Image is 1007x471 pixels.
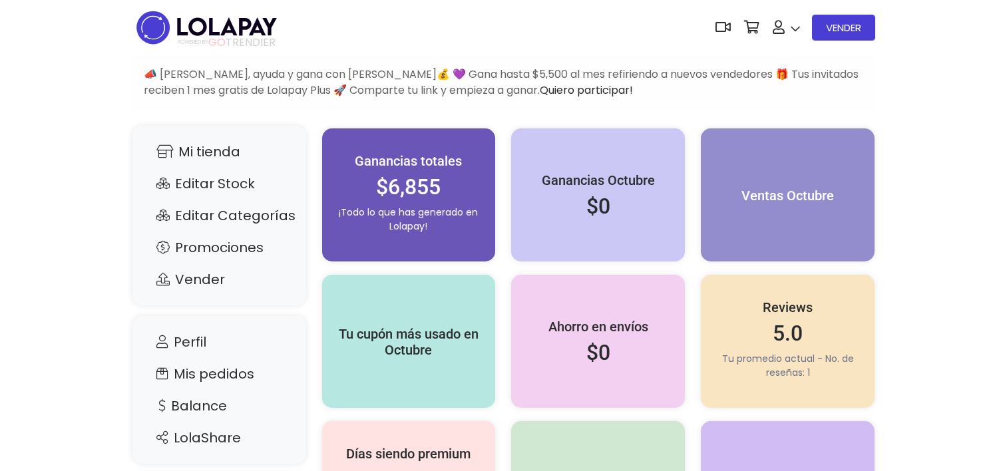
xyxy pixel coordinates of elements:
p: ¡Todo lo que has generado en Lolapay! [335,206,483,234]
a: LolaShare [146,425,293,450]
a: Mis pedidos [146,361,293,387]
img: logo [132,7,281,49]
h5: Ganancias totales [335,153,483,169]
a: Editar Stock [146,171,293,196]
a: VENDER [812,15,875,41]
a: Vender [146,267,293,292]
span: POWERED BY [178,39,208,46]
span: TRENDIER [178,37,276,49]
a: Mi tienda [146,139,293,164]
h5: Ganancias Octubre [524,172,672,188]
h5: Ventas Octubre [714,188,861,204]
a: Quiero participar! [540,82,633,98]
span: GO [208,35,226,50]
h5: Tu cupón más usado en Octubre [335,326,483,358]
a: Balance [146,393,293,418]
a: Editar Categorías [146,203,293,228]
h5: Ahorro en envíos [524,319,672,335]
h2: $6,855 [335,174,483,200]
span: 📣 [PERSON_NAME], ayuda y gana con [PERSON_NAME]💰 💜 Gana hasta $5,500 al mes refiriendo a nuevos v... [144,67,859,98]
p: Tu promedio actual - No. de reseñas: 1 [714,352,861,380]
a: Promociones [146,235,293,260]
h5: Reviews [714,299,861,315]
a: Perfil [146,329,293,355]
h2: $0 [524,340,672,365]
h2: $0 [524,194,672,219]
h5: Días siendo premium [335,446,483,462]
h2: 5.0 [714,321,861,346]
